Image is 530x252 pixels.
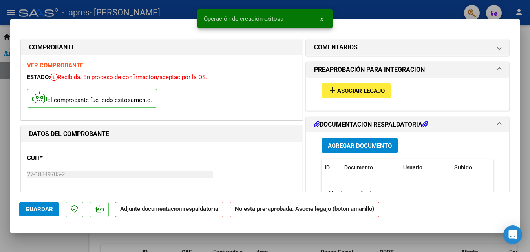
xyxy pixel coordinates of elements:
[306,40,509,55] mat-expansion-panel-header: COMENTARIOS
[230,202,379,217] strong: No está pre-aprobada. Asocie legajo (botón amarillo)
[344,164,373,170] span: Documento
[325,164,330,170] span: ID
[322,159,341,176] datatable-header-cell: ID
[328,85,337,95] mat-icon: add
[320,15,323,22] span: x
[50,74,207,81] span: Recibida. En proceso de confirmacion/aceptac por la OS.
[503,225,522,244] div: Open Intercom Messenger
[26,206,53,213] span: Guardar
[322,83,391,98] button: Asociar Legajo
[120,205,218,212] strong: Adjunte documentación respaldatoria
[19,202,59,216] button: Guardar
[29,130,109,138] strong: DATOS DEL COMPROBANTE
[490,159,530,176] datatable-header-cell: Acción
[322,138,398,153] button: Agregar Documento
[29,44,75,51] strong: COMPROBANTE
[322,184,491,204] div: No data to display
[403,164,422,170] span: Usuario
[27,62,83,69] a: VER COMPROBANTE
[341,159,400,176] datatable-header-cell: Documento
[454,164,472,170] span: Subido
[306,78,509,110] div: PREAPROBACIÓN PARA INTEGRACION
[204,15,283,23] span: Operación de creación exitosa
[314,65,425,74] h1: PREAPROBACIÓN PARA INTEGRACION
[314,43,358,52] h1: COMENTARIOS
[314,120,428,129] h1: DOCUMENTACIÓN RESPALDATORIA
[400,159,451,176] datatable-header-cell: Usuario
[451,159,490,176] datatable-header-cell: Subido
[27,154,108,163] p: CUIT
[306,62,509,78] mat-expansion-panel-header: PREAPROBACIÓN PARA INTEGRACION
[306,117,509,132] mat-expansion-panel-header: DOCUMENTACIÓN RESPALDATORIA
[27,89,157,108] p: El comprobante fue leído exitosamente.
[314,12,329,26] button: x
[27,74,50,81] span: ESTADO:
[337,87,385,94] span: Asociar Legajo
[328,142,392,149] span: Agregar Documento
